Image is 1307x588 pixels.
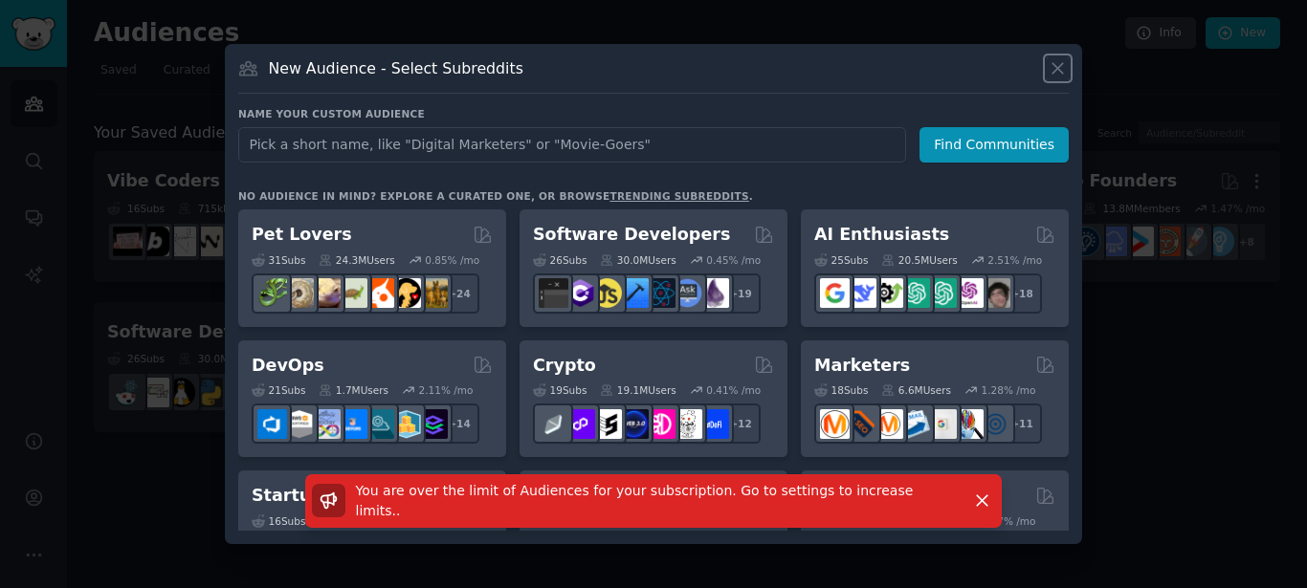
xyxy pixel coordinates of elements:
[391,409,421,439] img: aws_cdk
[338,278,367,308] img: turtle
[814,354,910,378] h2: Marketers
[238,127,906,163] input: Pick a short name, like "Digital Marketers" or "Movie-Goers"
[533,354,596,378] h2: Crypto
[284,409,314,439] img: AWS_Certified_Experts
[539,409,568,439] img: ethfinance
[319,383,388,397] div: 1.7M Users
[238,189,753,203] div: No audience in mind? Explore a curated one, or browse .
[619,409,649,439] img: web3
[982,383,1036,397] div: 1.28 % /mo
[311,278,341,308] img: leopardgeckos
[847,278,876,308] img: DeepSeek
[900,278,930,308] img: chatgpt_promptDesign
[881,253,957,267] div: 20.5M Users
[533,383,587,397] div: 19 Sub s
[919,127,1069,163] button: Find Communities
[252,253,305,267] div: 31 Sub s
[419,383,474,397] div: 2.11 % /mo
[565,409,595,439] img: 0xPolygon
[338,409,367,439] img: DevOpsLinks
[1002,273,1042,314] div: + 18
[609,190,748,202] a: trending subreddits
[425,253,479,267] div: 0.85 % /mo
[699,409,729,439] img: defi_
[356,483,914,518] span: You are over the limit of Audiences for your subscription. Go to settings to increase limits. .
[987,253,1042,267] div: 2.51 % /mo
[720,273,761,314] div: + 19
[720,403,761,444] div: + 12
[600,253,676,267] div: 30.0M Users
[673,409,702,439] img: CryptoNews
[847,409,876,439] img: bigseo
[927,409,957,439] img: googleads
[592,278,622,308] img: learnjavascript
[699,278,729,308] img: elixir
[252,383,305,397] div: 21 Sub s
[365,278,394,308] img: cockatiel
[646,409,676,439] img: defiblockchain
[673,278,702,308] img: AskComputerScience
[954,278,984,308] img: OpenAIDev
[565,278,595,308] img: csharp
[820,409,850,439] img: content_marketing
[981,409,1010,439] img: OnlineMarketing
[319,253,394,267] div: 24.3M Users
[533,223,730,247] h2: Software Developers
[954,409,984,439] img: MarketingResearch
[439,273,479,314] div: + 24
[900,409,930,439] img: Emailmarketing
[1002,403,1042,444] div: + 11
[418,409,448,439] img: PlatformEngineers
[600,383,676,397] div: 19.1M Users
[814,253,868,267] div: 25 Sub s
[533,253,587,267] div: 26 Sub s
[706,383,761,397] div: 0.41 % /mo
[814,383,868,397] div: 18 Sub s
[252,223,352,247] h2: Pet Lovers
[311,409,341,439] img: Docker_DevOps
[981,278,1010,308] img: ArtificalIntelligence
[619,278,649,308] img: iOSProgramming
[874,278,903,308] img: AItoolsCatalog
[539,278,568,308] img: software
[927,278,957,308] img: chatgpt_prompts_
[257,278,287,308] img: herpetology
[365,409,394,439] img: platformengineering
[269,58,523,78] h3: New Audience - Select Subreddits
[439,403,479,444] div: + 14
[646,278,676,308] img: reactnative
[820,278,850,308] img: GoogleGeminiAI
[706,253,761,267] div: 0.45 % /mo
[284,278,314,308] img: ballpython
[881,383,951,397] div: 6.6M Users
[874,409,903,439] img: AskMarketing
[252,354,324,378] h2: DevOps
[592,409,622,439] img: ethstaker
[418,278,448,308] img: dogbreed
[257,409,287,439] img: azuredevops
[238,107,1069,120] h3: Name your custom audience
[814,223,949,247] h2: AI Enthusiasts
[391,278,421,308] img: PetAdvice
